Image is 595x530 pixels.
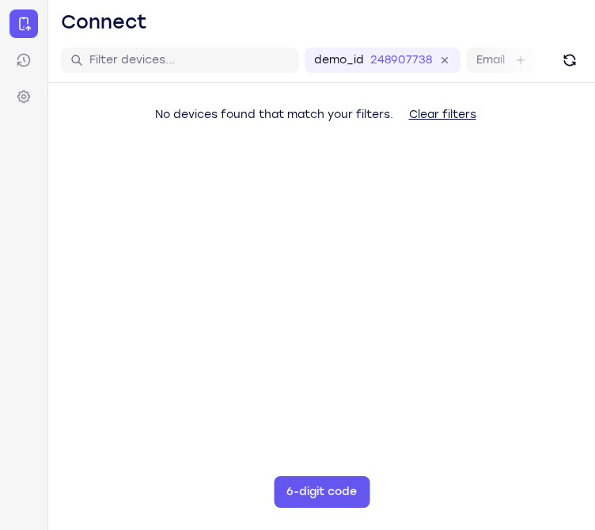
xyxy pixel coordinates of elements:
[89,52,289,68] input: Filter devices...
[61,10,147,35] h1: Connect
[155,108,393,121] span: No devices found that match your filters.
[9,82,38,111] a: Settings
[314,52,364,68] label: demo_id
[476,52,505,68] label: Email
[557,48,582,73] button: Refresh
[396,99,489,131] button: Clear filters
[9,10,38,38] a: Connect
[9,46,38,74] a: Sessions
[274,476,370,508] button: 6-digit code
